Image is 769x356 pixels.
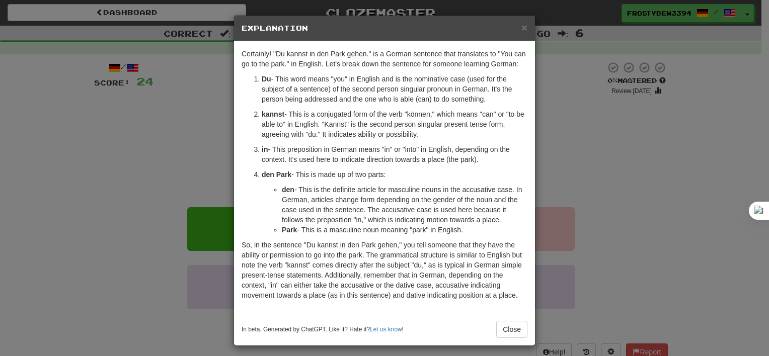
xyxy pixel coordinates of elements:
li: - This is the definite article for masculine nouns in the accusative case. In German, articles ch... [282,185,527,225]
strong: Park [282,226,297,234]
li: - This is a masculine noun meaning "park" in English. [282,225,527,235]
p: - This preposition in German means "in" or "into" in English, depending on the context. It's used... [262,144,527,164]
strong: kannst [262,110,284,118]
small: In beta. Generated by ChatGPT. Like it? Hate it? ! [242,325,404,334]
p: - This word means "you" in English and is the nominative case (used for the subject of a sentence... [262,74,527,104]
strong: den Park [262,170,291,179]
p: - This is made up of two parts: [262,169,527,180]
h5: Explanation [242,23,527,33]
a: Let us know [370,326,402,333]
button: Close [496,321,527,338]
strong: Du [262,75,271,83]
span: × [521,22,527,33]
strong: in [262,145,268,153]
strong: den [282,186,294,194]
p: - This is a conjugated form of the verb "können," which means "can" or "to be able to" in English... [262,109,527,139]
p: So, in the sentence "Du kannst in den Park gehen," you tell someone that they have the ability or... [242,240,527,300]
p: Certainly! "Du kannst in den Park gehen." is a German sentence that translates to "You can go to ... [242,49,527,69]
button: Close [521,22,527,33]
